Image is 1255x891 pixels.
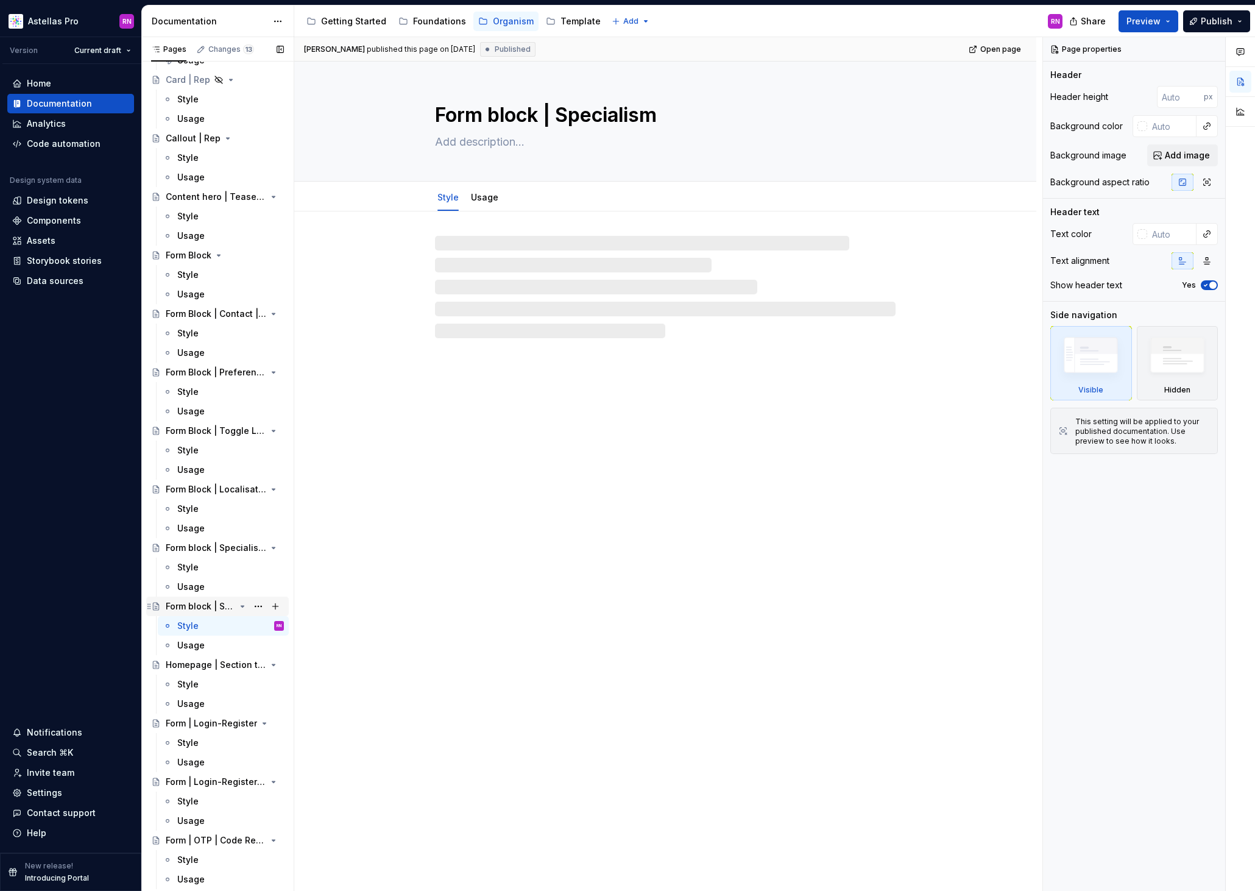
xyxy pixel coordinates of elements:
div: Usage [177,815,205,827]
div: Version [10,46,38,55]
div: Usage [177,756,205,769]
div: Header height [1050,91,1108,103]
div: Analytics [27,118,66,130]
button: Add image [1147,144,1218,166]
button: Contact support [7,803,134,823]
a: Style [158,441,289,460]
div: Usage [177,171,205,183]
a: Form | OTP | Code Request [146,831,289,850]
a: Usage [158,577,289,597]
a: Usage [158,870,289,889]
div: Home [27,77,51,90]
div: Foundations [413,15,466,27]
a: Form Block | Toggle List [146,421,289,441]
a: Form Block | Localisation [146,480,289,499]
a: Style [158,733,289,753]
div: Usage [177,113,205,125]
input: Auto [1147,115,1197,137]
a: Callout | Rep [146,129,289,148]
div: Style [177,93,199,105]
a: Settings [7,783,134,803]
div: Changes [208,44,254,54]
a: Card | Rep [146,70,289,90]
a: Style [158,90,289,109]
a: Usage [158,109,289,129]
div: Style [177,327,199,339]
span: Current draft [74,46,121,55]
a: StyleRN [158,616,289,636]
div: Background aspect ratio [1050,176,1150,188]
div: Template [560,15,601,27]
a: Template [541,12,606,31]
a: Form block | Specialism [146,597,289,616]
button: Add [608,13,654,30]
a: Documentation [7,94,134,113]
span: Publish [1201,15,1232,27]
span: Open page [980,44,1021,54]
div: Form | Login-Register | Extended-validation [166,776,266,788]
div: Style [177,795,199,808]
span: Add [623,16,638,26]
div: Style [177,503,199,515]
div: Form Block | Localisation [166,483,266,495]
div: Style [177,210,199,222]
a: Home [7,74,134,93]
button: Notifications [7,723,134,742]
button: Search ⌘K [7,743,134,762]
div: Style [177,269,199,281]
a: Foundations [394,12,471,31]
p: New release! [25,861,73,871]
div: Homepage | Section tag [166,659,266,671]
div: This setting will be applied to your published documentation. Use preview to see how it looks. [1075,417,1210,446]
div: Background color [1050,120,1123,132]
a: Usage [158,519,289,538]
div: Invite team [27,767,74,779]
div: Data sources [27,275,83,287]
div: Content hero | Teaser block [166,191,266,203]
div: Pages [151,44,186,54]
a: Data sources [7,271,134,291]
div: Astellas Pro [28,15,79,27]
a: Style [158,850,289,870]
div: Search ⌘K [27,747,73,759]
div: Text alignment [1050,255,1109,267]
input: Auto [1157,86,1204,108]
a: Form block | Specialism item [146,538,289,558]
div: Header text [1050,206,1100,218]
input: Auto [1147,223,1197,245]
div: Visible [1050,326,1132,400]
a: Homepage | Section tag [146,655,289,675]
a: Style [158,148,289,168]
div: Usage [177,405,205,417]
div: RN [277,620,281,632]
a: Usage [158,402,289,421]
div: Settings [27,787,62,799]
a: Usage [158,636,289,655]
div: Callout | Rep [166,132,221,144]
div: Usage [177,873,205,886]
a: Storybook stories [7,251,134,271]
div: Style [177,152,199,164]
a: Style [158,324,289,343]
a: Usage [471,192,498,202]
div: Usage [466,184,503,210]
div: Getting Started [321,15,386,27]
div: Documentation [27,98,92,110]
div: Design tokens [27,194,88,207]
a: Code automation [7,134,134,154]
a: Open page [965,41,1027,58]
a: Content hero | Teaser block [146,187,289,207]
button: Astellas ProRN [2,8,139,34]
div: Side navigation [1050,309,1117,321]
div: Form | OTP | Code Request [166,834,266,847]
div: Style [177,444,199,456]
a: Style [437,192,459,202]
div: Visible [1078,385,1103,395]
div: Card | Rep [166,74,210,86]
div: Form Block | Preference [166,366,266,378]
div: Usage [177,639,205,651]
div: Form block | Specialism item [166,542,266,554]
a: Style [158,675,289,694]
a: Usage [158,285,289,304]
div: Page tree [302,9,606,34]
